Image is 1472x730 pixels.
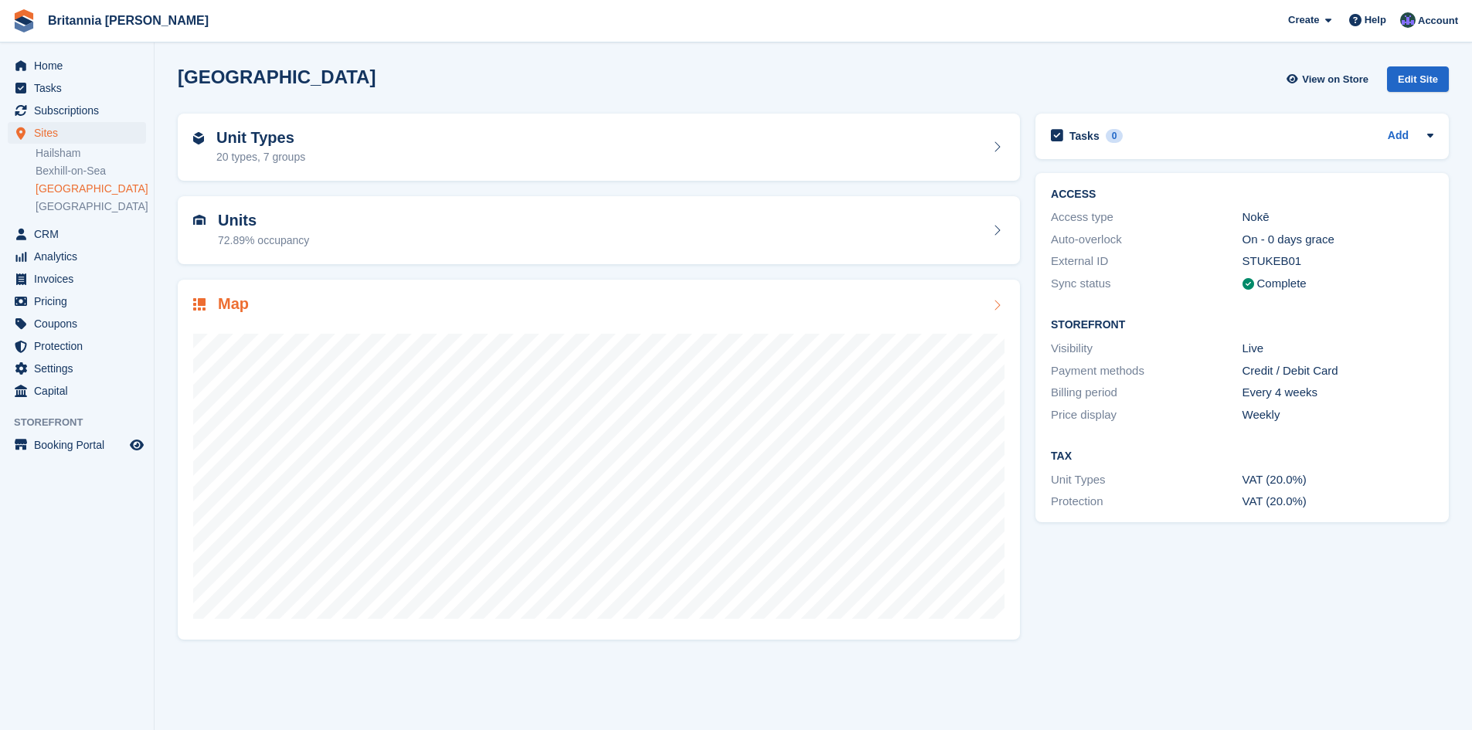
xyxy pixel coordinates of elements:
[193,298,206,311] img: map-icn-33ee37083ee616e46c38cad1a60f524a97daa1e2b2c8c0bc3eb3415660979fc1.svg
[1243,362,1433,380] div: Credit / Debit Card
[1243,340,1433,358] div: Live
[36,164,146,178] a: Bexhill-on-Sea
[1387,66,1449,98] a: Edit Site
[1302,72,1368,87] span: View on Store
[1243,209,1433,226] div: Nokē
[1051,275,1242,293] div: Sync status
[8,380,146,402] a: menu
[1051,493,1242,511] div: Protection
[42,8,215,33] a: Britannia [PERSON_NAME]
[34,268,127,290] span: Invoices
[34,223,127,245] span: CRM
[34,358,127,379] span: Settings
[1284,66,1375,92] a: View on Store
[1051,362,1242,380] div: Payment methods
[8,434,146,456] a: menu
[8,358,146,379] a: menu
[34,122,127,144] span: Sites
[1069,129,1100,143] h2: Tasks
[1051,231,1242,249] div: Auto-overlock
[8,77,146,99] a: menu
[34,55,127,76] span: Home
[218,212,309,229] h2: Units
[36,199,146,214] a: [GEOGRAPHIC_DATA]
[1243,493,1433,511] div: VAT (20.0%)
[216,149,305,165] div: 20 types, 7 groups
[1051,450,1433,463] h2: Tax
[1106,129,1124,143] div: 0
[1387,66,1449,92] div: Edit Site
[34,380,127,402] span: Capital
[1243,231,1433,249] div: On - 0 days grace
[34,335,127,357] span: Protection
[1051,406,1242,424] div: Price display
[1365,12,1386,28] span: Help
[14,415,154,430] span: Storefront
[216,129,305,147] h2: Unit Types
[8,246,146,267] a: menu
[193,215,206,226] img: unit-icn-7be61d7bf1b0ce9d3e12c5938cc71ed9869f7b940bace4675aadf7bd6d80202e.svg
[127,436,146,454] a: Preview store
[34,313,127,334] span: Coupons
[218,233,309,249] div: 72.89% occupancy
[34,246,127,267] span: Analytics
[8,290,146,312] a: menu
[1388,127,1409,145] a: Add
[8,223,146,245] a: menu
[1243,253,1433,270] div: STUKEB01
[1243,406,1433,424] div: Weekly
[1051,209,1242,226] div: Access type
[8,122,146,144] a: menu
[1418,13,1458,29] span: Account
[193,132,204,144] img: unit-type-icn-2b2737a686de81e16bb02015468b77c625bbabd49415b5ef34ead5e3b44a266d.svg
[218,295,249,313] h2: Map
[178,114,1020,182] a: Unit Types 20 types, 7 groups
[1288,12,1319,28] span: Create
[1051,340,1242,358] div: Visibility
[178,66,376,87] h2: [GEOGRAPHIC_DATA]
[8,268,146,290] a: menu
[36,182,146,196] a: [GEOGRAPHIC_DATA]
[34,290,127,312] span: Pricing
[1051,319,1433,331] h2: Storefront
[8,335,146,357] a: menu
[12,9,36,32] img: stora-icon-8386f47178a22dfd0bd8f6a31ec36ba5ce8667c1dd55bd0f319d3a0aa187defe.svg
[1051,253,1242,270] div: External ID
[1051,188,1433,201] h2: ACCESS
[1400,12,1416,28] img: Lee Cradock
[8,100,146,121] a: menu
[1243,471,1433,489] div: VAT (20.0%)
[36,146,146,161] a: Hailsham
[34,100,127,121] span: Subscriptions
[34,434,127,456] span: Booking Portal
[1051,471,1242,489] div: Unit Types
[178,280,1020,640] a: Map
[178,196,1020,264] a: Units 72.89% occupancy
[8,313,146,334] a: menu
[1051,384,1242,402] div: Billing period
[8,55,146,76] a: menu
[1243,384,1433,402] div: Every 4 weeks
[1257,275,1307,293] div: Complete
[34,77,127,99] span: Tasks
